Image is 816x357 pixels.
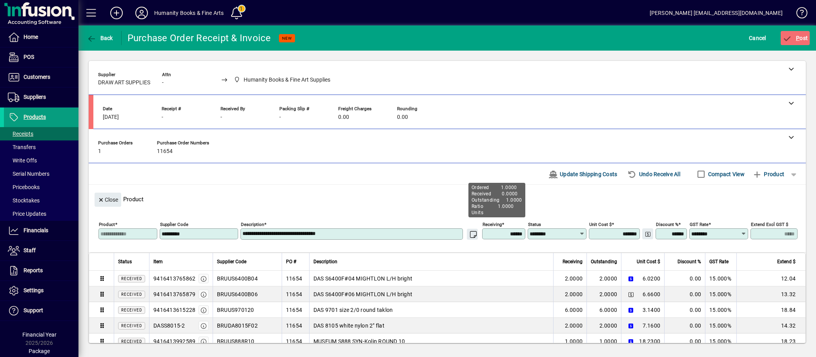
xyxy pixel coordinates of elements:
[24,227,48,233] span: Financials
[528,222,541,227] mat-label: Status
[736,271,805,286] td: 12.04
[4,207,78,220] a: Price Updates
[705,286,736,302] td: 15.000%
[8,184,40,190] span: Pricebooks
[591,257,617,266] span: Outstanding
[282,36,292,41] span: NEW
[643,275,661,282] span: 6.0200
[282,318,309,333] td: 11654
[625,289,636,300] button: Change Price Levels
[637,257,660,266] span: Unit Cost $
[642,228,653,239] button: Change Price Levels
[4,67,78,87] a: Customers
[213,333,282,349] td: BRUUS888R10
[232,75,334,85] span: Humanity Books & Fine Art Supplies
[162,114,163,120] span: -
[643,290,661,298] span: 6.6600
[213,318,282,333] td: BRUDA8015F02
[664,333,705,349] td: 0.00
[565,337,583,345] span: 1.0000
[8,211,46,217] span: Price Updates
[24,247,36,253] span: Staff
[664,318,705,333] td: 0.00
[678,257,701,266] span: Discount %
[244,76,330,84] span: Humanity Books & Fine Art Supplies
[121,292,142,297] span: Received
[796,35,800,41] span: P
[24,54,34,60] span: POS
[736,286,805,302] td: 13.32
[625,320,636,331] button: Change Price Levels
[4,241,78,260] a: Staff
[98,80,150,86] span: DRAW ART SUPPLIES
[22,331,56,338] span: Financial Year
[625,304,636,315] button: Change Price Levels
[4,127,78,140] a: Receipts
[129,6,154,20] button: Profile
[4,221,78,240] a: Financials
[162,80,164,86] span: -
[282,271,309,286] td: 11654
[78,31,122,45] app-page-header-button: Back
[24,267,43,273] span: Reports
[121,277,142,281] span: Received
[643,306,661,314] span: 3.1400
[89,185,806,209] div: Product
[563,257,583,266] span: Receiving
[87,35,113,41] span: Back
[643,322,661,330] span: 7.1600
[153,306,195,314] div: 9416413615228
[309,286,554,302] td: DAS S6400F#06 MIGHTLON L/H bright
[121,324,142,328] span: Received
[707,170,745,178] label: Compact View
[4,47,78,67] a: POS
[4,167,78,180] a: Serial Numbers
[4,180,78,194] a: Pricebooks
[160,222,188,227] mat-label: Supplier Code
[4,140,78,154] a: Transfers
[241,222,264,227] mat-label: Description
[24,74,50,80] span: Customers
[24,307,43,313] span: Support
[627,168,680,180] span: Undo Receive All
[483,222,502,227] mat-label: Receiving
[468,183,525,217] div: Ordered 1.0000 Received 0.0000 Outstanding 1.0000 Ratio 1.0000 Units
[650,7,783,19] div: [PERSON_NAME] [EMAIL_ADDRESS][DOMAIN_NAME]
[4,261,78,280] a: Reports
[664,302,705,318] td: 0.00
[664,271,705,286] td: 0.00
[639,337,660,345] span: 18.2300
[217,257,246,266] span: Supplier Code
[586,302,621,318] td: 6.0000
[338,114,349,120] span: 0.00
[624,167,683,181] button: Undo Receive All
[664,286,705,302] td: 0.00
[98,193,118,206] span: Close
[154,7,224,19] div: Humanity Books & Fine Arts
[121,308,142,312] span: Received
[690,222,709,227] mat-label: GST rate
[781,31,810,45] button: Post
[749,32,766,44] span: Cancel
[4,27,78,47] a: Home
[8,144,36,150] span: Transfers
[157,148,173,155] span: 11654
[8,197,40,204] span: Stocktakes
[213,271,282,286] td: BRUUS6400B04
[4,281,78,301] a: Settings
[736,318,805,333] td: 14.32
[783,35,808,41] span: ost
[586,286,621,302] td: 2.0000
[121,339,142,344] span: Received
[397,114,408,120] span: 0.00
[705,333,736,349] td: 15.000%
[85,31,115,45] button: Back
[213,286,282,302] td: BRUUS6400B06
[709,257,729,266] span: GST Rate
[309,271,554,286] td: DAS S6400F#04 MIGHTLON L/H bright
[8,131,33,137] span: Receipts
[705,302,736,318] td: 15.000%
[751,222,788,227] mat-label: Extend excl GST $
[309,333,554,349] td: MUSEUM S888 SYN-Kolin ROUND 10
[153,337,195,345] div: 9416413992589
